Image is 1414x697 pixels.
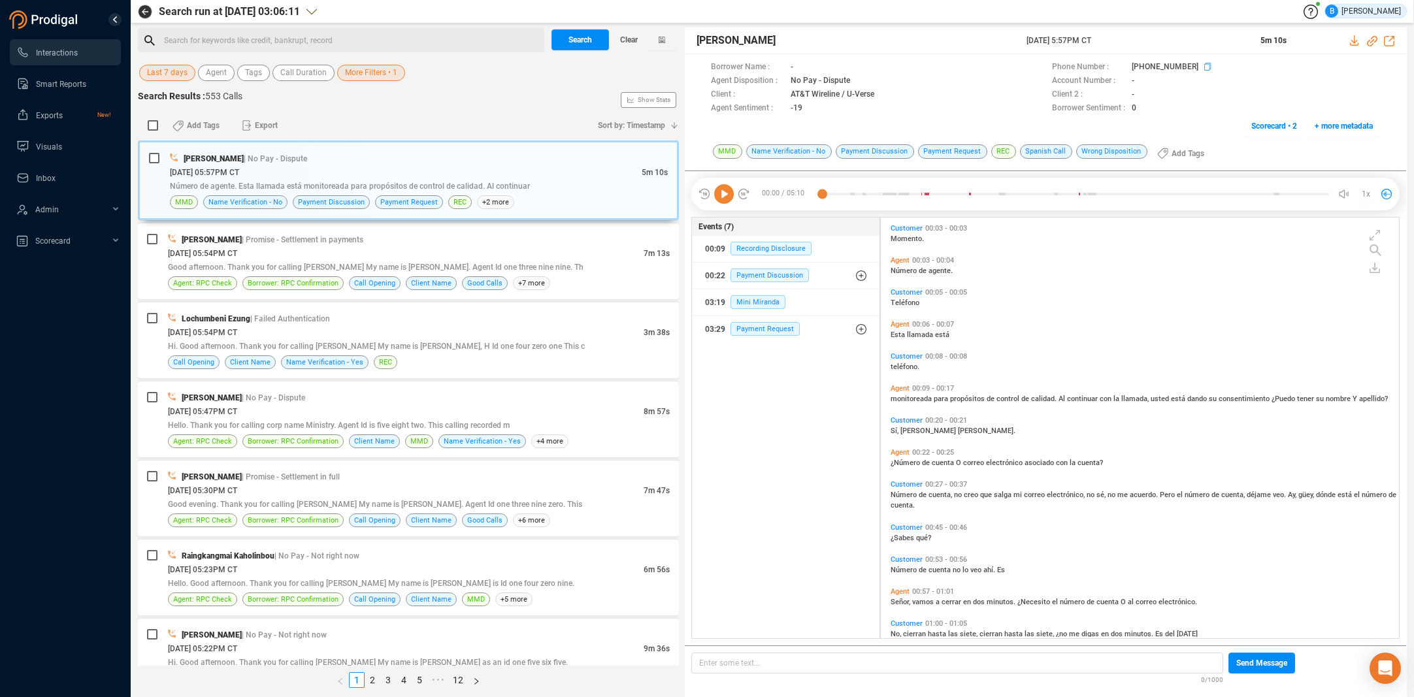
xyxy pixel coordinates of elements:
span: minutos. [1125,630,1155,638]
span: 5m 10s [1260,36,1287,45]
span: Y [1353,395,1359,403]
span: Payment Request [380,196,438,208]
span: Send Message [1236,653,1287,673]
a: Interactions [16,39,110,65]
span: Agent: RPC Check [173,435,232,447]
span: Número [891,566,919,574]
span: Tags [245,65,262,81]
span: veo. [1273,491,1288,499]
li: Visuals [10,133,121,159]
span: con [1100,395,1113,403]
a: 1 [350,673,364,687]
li: 4 [396,672,412,688]
span: está [1171,395,1187,403]
span: 1x [1362,184,1370,204]
span: Sí, [891,427,900,435]
span: su [1209,395,1219,403]
span: Hi. Good afternoon. Thank you for calling [PERSON_NAME] My name is [PERSON_NAME] as an id one fiv... [168,658,568,667]
span: Borrower: RPC Confirmation [248,514,338,527]
span: Call Opening [354,277,395,289]
span: B [1330,5,1334,18]
button: Agent [198,65,235,81]
span: right [472,677,480,685]
span: +7 more [513,276,550,290]
span: creo [964,491,980,499]
button: Show Stats [621,92,676,108]
span: las [948,630,960,638]
span: consentimiento [1219,395,1272,403]
span: de [1389,491,1396,499]
span: ¿Puedo [1272,395,1297,403]
span: hasta [928,630,948,638]
span: Borrower: RPC Confirmation [248,277,338,289]
span: llamada [907,331,935,339]
span: No, [891,630,903,638]
a: ExportsNew! [16,102,110,128]
button: Sort by: Timestamp [590,115,679,136]
span: Al [1059,395,1067,403]
span: a [936,598,942,606]
span: número [1185,491,1211,499]
span: O [956,459,963,467]
button: 00:22Payment Discussion [692,263,879,289]
span: Good Calls [467,277,502,289]
span: 8m 57s [644,407,670,416]
span: cuenta [929,566,953,574]
span: Teléfono [891,299,919,307]
span: Call Opening [354,593,395,606]
div: grid [887,221,1400,637]
span: [DATE] 5:57PM CT [1027,35,1245,46]
span: cuenta, [1221,491,1247,499]
span: Señor, [891,598,912,606]
a: 4 [397,673,411,687]
span: Export [255,115,278,136]
span: 553 Calls [205,91,242,101]
span: siete, [960,630,979,638]
button: + more metadata [1307,116,1380,137]
span: Last 7 days [147,65,188,81]
span: Inbox [36,174,56,183]
span: Scorecard • 2 [1251,116,1297,137]
li: 1 [349,672,365,688]
span: Name Verification - No [208,196,282,208]
span: calidad. [1031,395,1059,403]
span: Raingkangmai Kaholinbou [182,551,274,560]
span: usted [1151,395,1171,403]
span: Clear [620,29,638,50]
button: Send Message [1228,653,1295,673]
span: cuenta? [1077,459,1103,467]
span: Interactions [36,48,78,57]
span: número [1060,598,1087,606]
li: 3 [380,672,396,688]
span: teléfono. [891,363,919,371]
li: 12 [448,672,468,688]
span: O [1121,598,1128,606]
button: 03:29Payment Request [692,316,879,342]
img: prodigal-logo [9,10,81,29]
span: de [919,566,929,574]
div: [PERSON_NAME]| No Pay - Dispute[DATE] 05:57PM CT5m 10sNúmero de agente. Esta llamada está monitor... [138,140,679,220]
span: Payment Request [731,322,800,336]
button: Last 7 days [139,65,195,81]
span: de [1211,491,1221,499]
span: veo [970,566,983,574]
span: Smart Reports [36,80,86,89]
span: cuenta [1096,598,1121,606]
span: 7m 13s [644,249,670,258]
span: [DATE] 05:54PM CT [168,328,237,337]
span: +4 more [531,434,568,448]
div: [PERSON_NAME]| Promise - Settlement in full[DATE] 05:30PM CT7m 47sGood evening. Thank you for cal... [138,461,679,536]
span: déjame [1247,491,1273,499]
span: Es [997,566,1005,574]
span: cerrar [942,598,963,606]
span: MMD [410,435,428,447]
span: minutos. [987,598,1017,606]
span: electrónico [986,459,1025,467]
span: Payment Discussion [731,268,809,282]
span: Mini Miranda [731,295,785,309]
span: asociado [1025,459,1056,467]
span: electrónico, [1047,491,1087,499]
span: MMD [467,593,485,606]
span: Good evening. Thank you for calling [PERSON_NAME] My name is [PERSON_NAME]. Agent Id one three ni... [168,500,582,509]
span: Agent Sentiment : [711,102,784,116]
